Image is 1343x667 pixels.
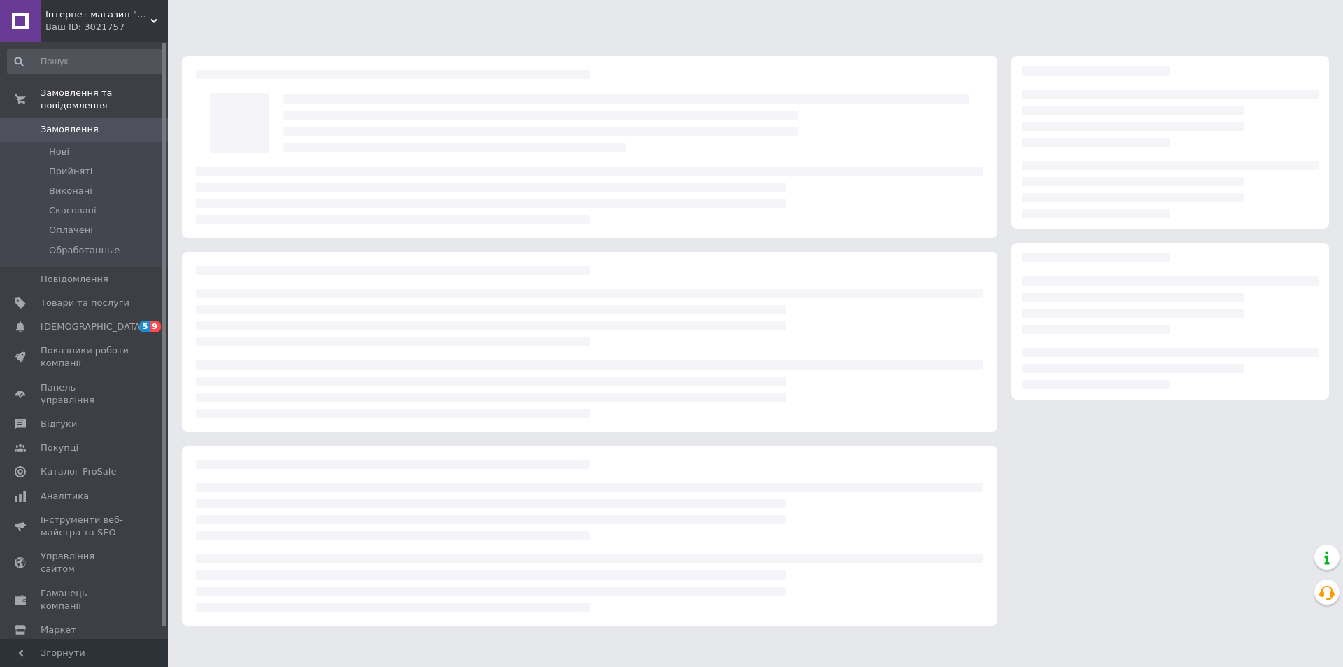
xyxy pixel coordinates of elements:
span: Обработанные [49,244,120,257]
span: Товари та послуги [41,297,129,309]
div: Ваш ID: 3021757 [45,21,168,34]
span: Замовлення [41,123,99,136]
span: 5 [139,321,150,332]
span: Відгуки [41,418,77,430]
span: Маркет [41,624,76,636]
input: Пошук [7,49,165,74]
span: Виконані [49,185,92,197]
span: [DEMOGRAPHIC_DATA] [41,321,144,333]
span: Замовлення та повідомлення [41,87,168,112]
span: Панель управління [41,381,129,407]
span: Нові [49,146,69,158]
span: Інструменти веб-майстра та SEO [41,514,129,539]
span: Каталог ProSale [41,465,116,478]
span: Аналітика [41,490,89,503]
span: Покупці [41,442,78,454]
span: Управління сайтом [41,550,129,575]
span: Оплачені [49,224,93,237]
span: Прийняті [49,165,92,178]
span: Скасовані [49,204,97,217]
span: Показники роботи компанії [41,344,129,370]
span: Гаманець компанії [41,587,129,612]
span: Інтернет магазин "ШурупКо" [45,8,150,21]
span: Повідомлення [41,273,108,286]
span: 9 [150,321,161,332]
